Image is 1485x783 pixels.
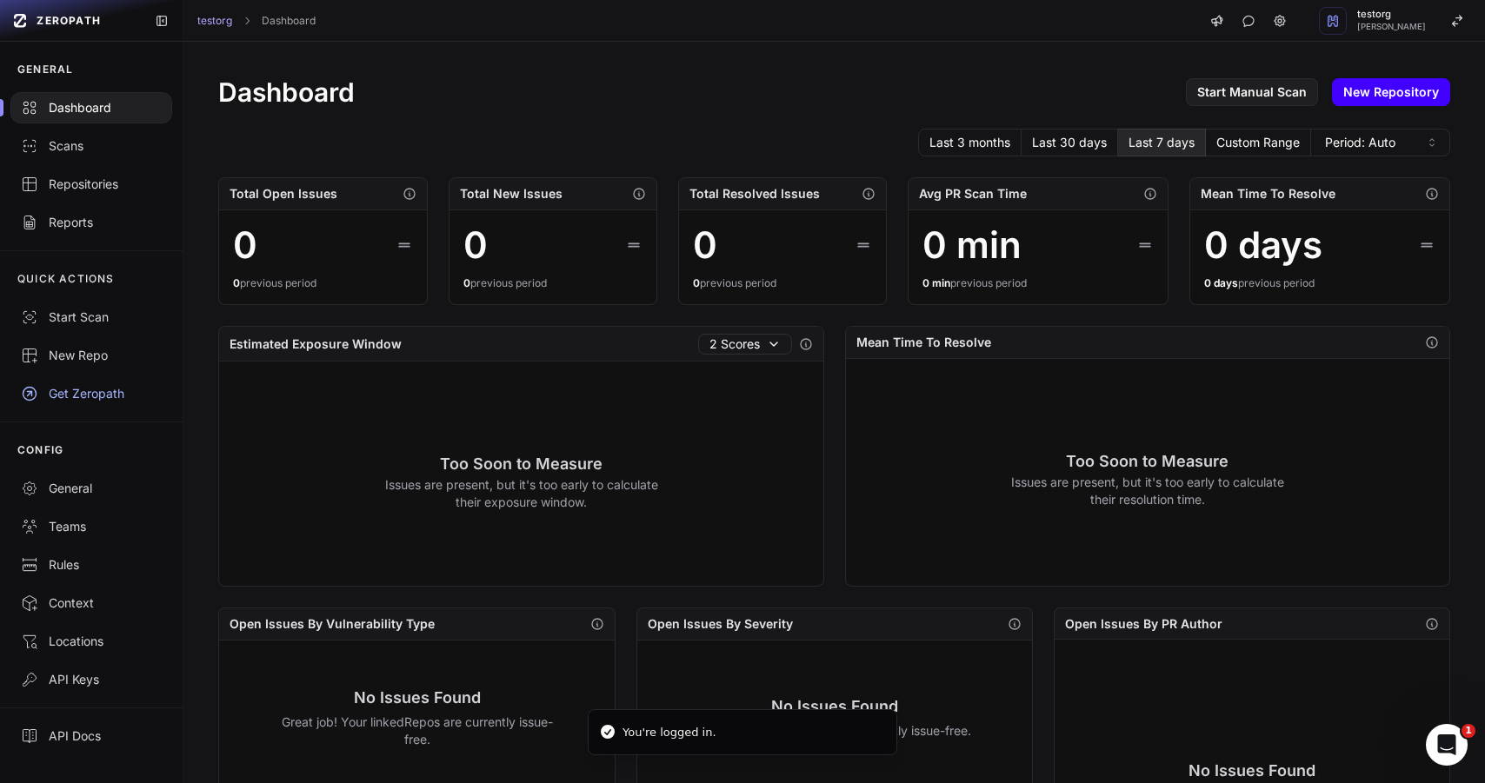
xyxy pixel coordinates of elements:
[21,594,162,612] div: Context
[922,276,1154,290] div: previous period
[233,276,412,290] div: previous period
[460,185,563,202] h2: Total New Issues
[463,276,470,289] span: 0
[1010,449,1284,474] h3: Too Soon to Measure
[689,185,820,202] h2: Total Resolved Issues
[241,15,253,27] svg: chevron right,
[21,137,162,155] div: Scans
[922,224,1022,266] div: 0 min
[1325,134,1395,151] span: Period: Auto
[623,724,716,741] div: You're logged in.
[21,556,162,574] div: Rules
[21,214,162,231] div: Reports
[1462,724,1475,738] span: 1
[919,185,1027,202] h2: Avg PR Scan Time
[218,76,355,108] h1: Dashboard
[1357,23,1426,31] span: [PERSON_NAME]
[1201,185,1335,202] h2: Mean Time To Resolve
[7,7,141,35] a: ZEROPATH
[463,224,488,266] div: 0
[262,14,316,28] a: Dashboard
[384,476,658,511] p: Issues are present, but it's too early to calculate their exposure window.
[17,272,115,286] p: QUICK ACTIONS
[230,615,435,633] h2: Open Issues By Vulnerability Type
[463,276,643,290] div: previous period
[21,633,162,650] div: Locations
[280,686,554,710] h3: No Issues Found
[697,694,971,719] h3: No Issues Found
[21,480,162,497] div: General
[1010,474,1284,508] p: Issues are present, but it's too early to calculate their resolution time.
[17,443,63,457] p: CONFIG
[197,14,316,28] nav: breadcrumb
[1022,129,1118,156] button: Last 30 days
[1204,224,1322,266] div: 0 days
[197,14,232,28] a: testorg
[384,452,658,476] h3: Too Soon to Measure
[21,671,162,688] div: API Keys
[233,224,257,266] div: 0
[37,14,101,28] span: ZEROPATH
[21,99,162,116] div: Dashboard
[1332,78,1450,106] a: New Repository
[1065,615,1222,633] h2: Open Issues By PR Author
[1425,136,1439,149] svg: caret sort,
[1204,276,1435,290] div: previous period
[1357,10,1426,19] span: testorg
[698,334,792,355] button: 2 Scores
[693,276,700,289] span: 0
[856,334,991,351] h2: Mean Time To Resolve
[233,276,240,289] span: 0
[280,713,554,748] p: Great job! Your linkedRepos are currently issue-free.
[1204,276,1238,289] span: 0 days
[1186,78,1318,106] a: Start Manual Scan
[21,727,162,745] div: API Docs
[230,185,337,202] h2: Total Open Issues
[648,615,793,633] h2: Open Issues By Severity
[17,63,73,76] p: GENERAL
[918,129,1022,156] button: Last 3 months
[1127,759,1376,783] h3: No Issues Found
[230,335,402,353] h2: Estimated Exposure Window
[21,385,162,402] div: Get Zeropath
[21,176,162,193] div: Repositories
[693,276,872,290] div: previous period
[21,309,162,326] div: Start Scan
[1118,129,1206,156] button: Last 7 days
[1206,129,1311,156] button: Custom Range
[693,224,717,266] div: 0
[21,518,162,535] div: Teams
[21,347,162,364] div: New Repo
[922,276,950,289] span: 0 min
[1426,724,1468,766] iframe: Intercom live chat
